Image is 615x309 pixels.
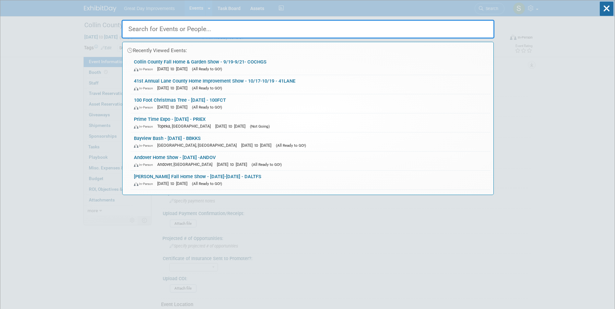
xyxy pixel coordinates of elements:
[122,20,494,39] input: Search for Events or People...
[134,124,156,129] span: In-Person
[134,105,156,109] span: In-Person
[134,163,156,167] span: In-Person
[157,124,214,129] span: Topeka, [GEOGRAPHIC_DATA]
[126,42,490,56] div: Recently Viewed Events:
[157,86,191,90] span: [DATE] to [DATE]
[157,162,216,167] span: Andover, [GEOGRAPHIC_DATA]
[157,181,191,186] span: [DATE] to [DATE]
[241,143,275,148] span: [DATE] to [DATE]
[192,86,222,90] span: (All Ready to GO!)
[250,124,270,129] span: (Not Going)
[217,162,250,167] span: [DATE] to [DATE]
[157,105,191,109] span: [DATE] to [DATE]
[192,105,222,109] span: (All Ready to GO!)
[131,152,490,170] a: Andover Home Show - [DATE] -ANDOV In-Person Andover, [GEOGRAPHIC_DATA] [DATE] to [DATE] (All Read...
[157,66,191,71] span: [DATE] to [DATE]
[215,124,249,129] span: [DATE] to [DATE]
[134,67,156,71] span: In-Person
[192,181,222,186] span: (All Ready to GO!)
[131,94,490,113] a: 100 Foot Christmas Tree - [DATE] - 100FCT In-Person [DATE] to [DATE] (All Ready to GO!)
[131,132,490,151] a: Bayview Bash - [DATE] - BBKKS In-Person [GEOGRAPHIC_DATA], [GEOGRAPHIC_DATA] [DATE] to [DATE] (Al...
[131,171,490,189] a: [PERSON_NAME] Fall Home Show - [DATE]-[DATE] - DALTFS In-Person [DATE] to [DATE] (All Ready to GO!)
[131,75,490,94] a: 41st Annual Lane County Home Improvement Show - 10/17-10/19 - 41LANE In-Person [DATE] to [DATE] (...
[134,143,156,148] span: In-Person
[276,143,306,148] span: (All Ready to GO!)
[131,113,490,132] a: Prime Time Expo - [DATE] - PRIEX In-Person Topeka, [GEOGRAPHIC_DATA] [DATE] to [DATE] (Not Going)
[134,182,156,186] span: In-Person
[157,143,240,148] span: [GEOGRAPHIC_DATA], [GEOGRAPHIC_DATA]
[252,162,282,167] span: (All Ready to GO!)
[131,56,490,75] a: Collin County Fall Home & Garden Show - 9/19-9/21- COCHGS In-Person [DATE] to [DATE] (All Ready t...
[192,67,222,71] span: (All Ready to GO!)
[134,86,156,90] span: In-Person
